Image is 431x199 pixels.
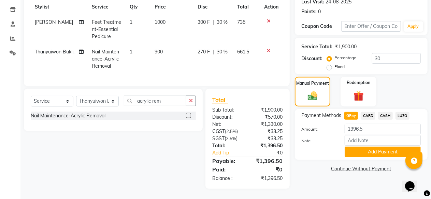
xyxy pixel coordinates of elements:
[207,157,247,165] div: Payable:
[238,49,249,55] span: 661.5
[207,149,254,156] a: Add Tip
[305,90,320,101] img: _cash.svg
[207,165,247,173] div: Paid:
[155,49,163,55] span: 900
[212,128,225,134] span: CGST
[247,135,288,142] div: ₹33.25
[345,135,421,146] input: Add Note
[402,172,424,192] iframe: chat widget
[247,165,288,173] div: ₹0
[207,175,247,182] div: Balance :
[254,149,288,156] div: ₹0
[247,142,288,149] div: ₹1,396.50
[207,106,247,114] div: Sub Total:
[350,90,367,102] img: _gift.svg
[302,43,333,50] div: Service Total:
[198,19,210,26] span: 300 F
[207,121,247,128] div: Net:
[212,96,228,103] span: Total
[247,175,288,182] div: ₹1,396.50
[404,21,423,32] button: Apply
[155,19,166,25] span: 1000
[345,147,421,157] button: Add Payment
[213,19,214,26] span: |
[335,55,357,61] label: Percentage
[378,112,393,120] span: CASH
[247,121,288,128] div: ₹1,330.00
[396,112,410,120] span: LUZO
[217,19,228,26] span: 30 %
[344,112,358,120] span: GPay
[296,80,329,86] label: Manual Payment
[35,49,74,55] span: Thanyuiwon Bukli.
[335,64,345,70] label: Fixed
[335,43,357,50] div: ₹1,900.00
[226,129,236,134] span: 2.5%
[302,112,342,119] span: Payment Methods
[213,48,214,55] span: |
[297,138,340,144] label: Note:
[361,112,375,120] span: CARD
[238,19,246,25] span: 735
[247,128,288,135] div: ₹33.25
[92,49,119,69] span: Nail Maintenance-Acrylic Removal
[217,48,228,55] span: 30 %
[207,114,247,121] div: Discount:
[347,80,370,86] label: Redemption
[297,126,340,132] label: Amount:
[302,55,323,62] div: Discount:
[318,8,321,15] div: 0
[226,136,236,141] span: 2.5%
[345,124,421,134] input: Amount
[207,142,247,149] div: Total:
[247,157,288,165] div: ₹1,396.50
[207,135,247,142] div: ( )
[212,135,225,142] span: SGST
[92,19,121,39] span: Feet Treatment-Essential Pedicure
[124,96,186,106] input: Search or Scan
[341,21,401,32] input: Enter Offer / Coupon Code
[31,112,105,119] div: Nail Maintenance-Acrylic Removal
[198,48,210,55] span: 270 F
[296,165,426,172] a: Continue Without Payment
[130,49,132,55] span: 1
[35,19,73,25] span: [PERSON_NAME]
[302,23,341,30] div: Coupon Code
[247,106,288,114] div: ₹1,900.00
[302,8,317,15] div: Points:
[247,114,288,121] div: ₹570.00
[207,128,247,135] div: ( )
[130,19,132,25] span: 1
